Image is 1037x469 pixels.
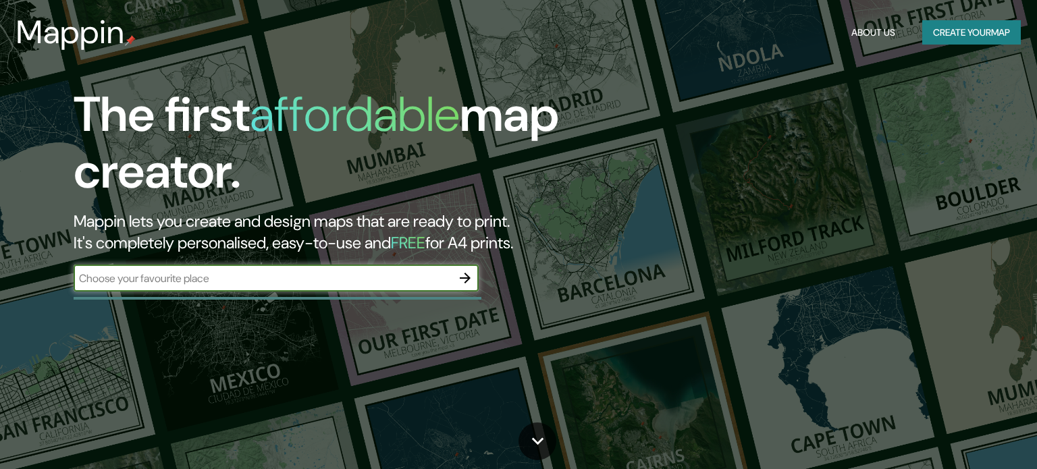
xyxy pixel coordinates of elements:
h3: Mappin [16,13,125,51]
img: mappin-pin [125,35,136,46]
h1: The first map creator. [74,86,592,211]
button: Create yourmap [922,20,1021,45]
input: Choose your favourite place [74,271,452,286]
h2: Mappin lets you create and design maps that are ready to print. It's completely personalised, eas... [74,211,592,254]
button: About Us [846,20,901,45]
h5: FREE [391,232,425,253]
h1: affordable [250,83,460,146]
